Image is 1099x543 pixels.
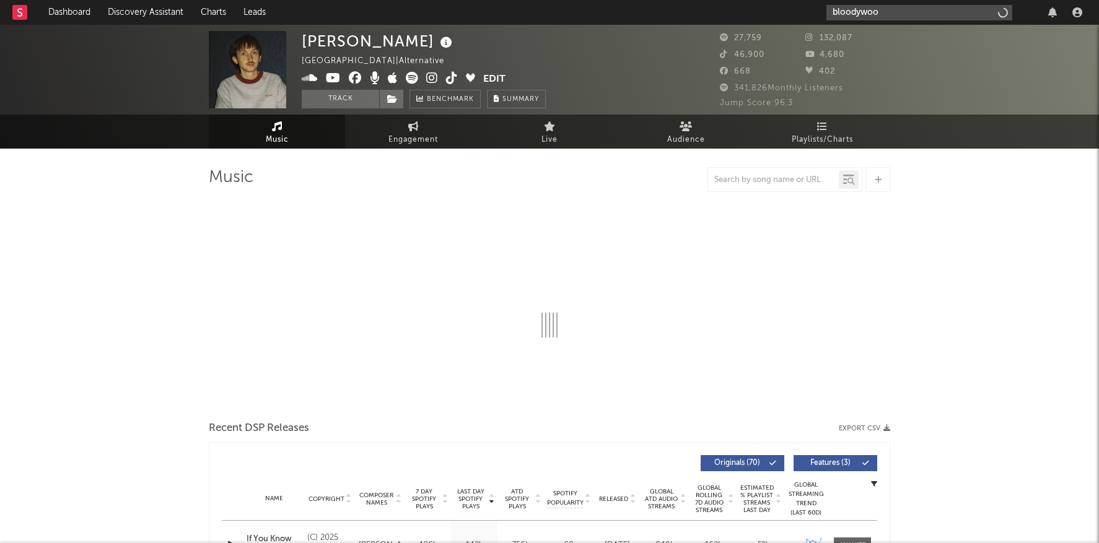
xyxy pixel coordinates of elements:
[409,90,481,108] a: Benchmark
[502,96,539,103] span: Summary
[794,455,877,471] button: Features(3)
[792,132,853,147] span: Playlists/Charts
[454,488,487,510] span: Last Day Spotify Plays
[839,425,890,432] button: Export CSV
[427,92,474,107] span: Benchmark
[720,51,764,59] span: 46,900
[720,84,843,92] span: 341,826 Monthly Listeners
[805,67,835,76] span: 402
[309,495,344,503] span: Copyright
[740,484,774,514] span: Estimated % Playlist Streams Last Day
[754,115,890,149] a: Playlists/Charts
[388,132,438,147] span: Engagement
[487,90,546,108] button: Summary
[599,495,628,503] span: Released
[481,115,618,149] a: Live
[541,132,558,147] span: Live
[667,132,705,147] span: Audience
[618,115,754,149] a: Audience
[247,494,301,503] div: Name
[483,72,506,87] button: Edit
[701,455,784,471] button: Originals(70)
[720,67,751,76] span: 668
[692,484,726,514] span: Global Rolling 7D Audio Streams
[359,492,394,506] span: Composer Names
[644,488,678,510] span: Global ATD Audio Streams
[805,34,852,42] span: 132,087
[709,459,766,467] span: Originals ( 70 )
[302,31,455,51] div: [PERSON_NAME]
[802,459,859,467] span: Features ( 3 )
[787,480,825,518] div: Global Streaming Trend (Last 60D)
[708,175,839,185] input: Search by song name or URL
[408,488,440,510] span: 7 Day Spotify Plays
[345,115,481,149] a: Engagement
[209,421,309,436] span: Recent DSP Releases
[209,115,345,149] a: Music
[547,489,584,508] span: Spotify Popularity
[720,34,762,42] span: 27,759
[826,5,1012,20] input: Search for artists
[302,54,458,69] div: [GEOGRAPHIC_DATA] | Alternative
[720,99,793,107] span: Jump Score: 96.3
[302,90,379,108] button: Track
[501,488,533,510] span: ATD Spotify Plays
[805,51,844,59] span: 4,680
[266,132,289,147] span: Music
